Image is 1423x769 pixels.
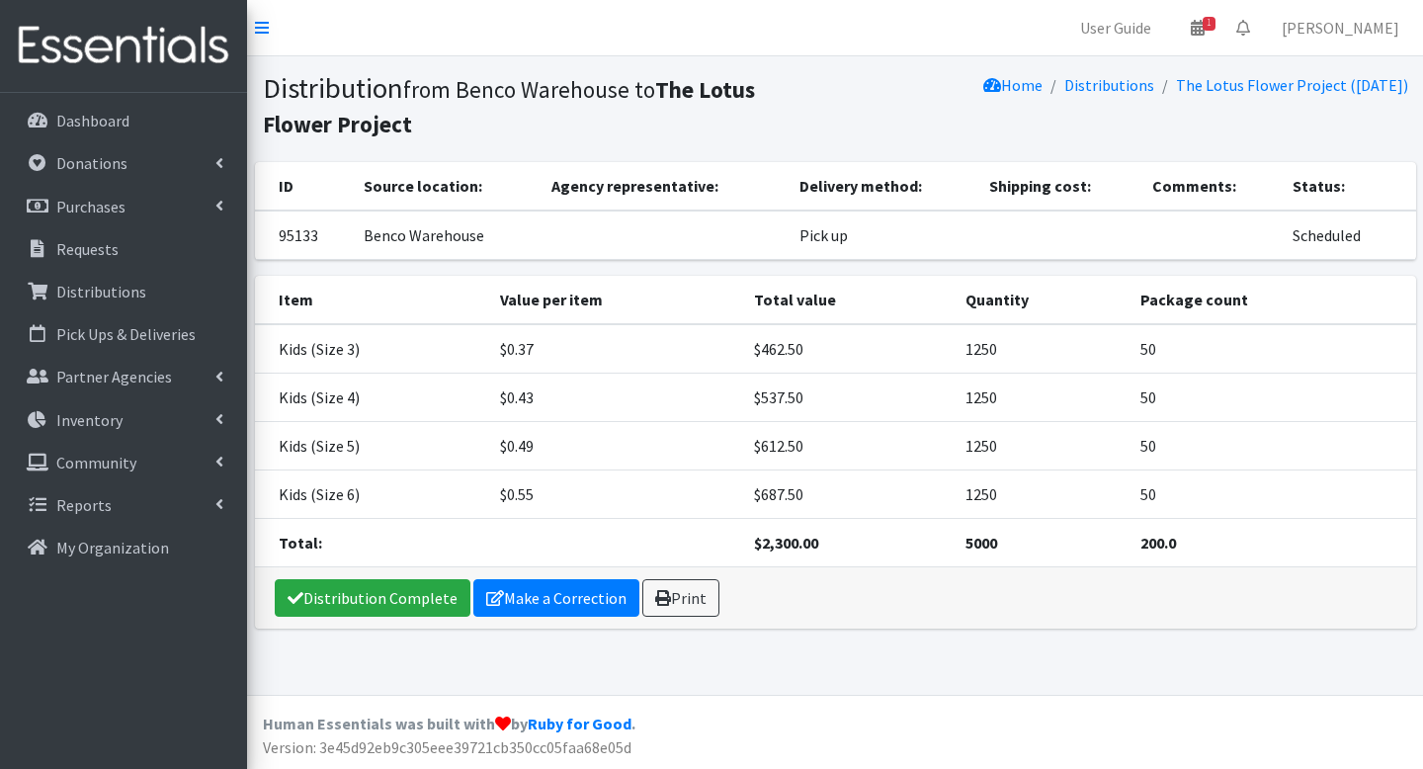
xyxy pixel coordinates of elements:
[1064,75,1154,95] a: Distributions
[352,162,540,211] th: Source location:
[1203,17,1215,31] span: 1
[473,579,639,617] a: Make a Correction
[56,282,146,301] p: Distributions
[488,470,742,519] td: $0.55
[983,75,1043,95] a: Home
[954,422,1128,470] td: 1250
[56,410,123,430] p: Inventory
[1129,276,1416,324] th: Package count
[954,276,1128,324] th: Quantity
[977,162,1140,211] th: Shipping cost:
[488,324,742,374] td: $0.37
[255,470,489,519] td: Kids (Size 6)
[352,211,540,260] td: Benco Warehouse
[8,143,239,183] a: Donations
[1281,162,1416,211] th: Status:
[8,272,239,311] a: Distributions
[1140,533,1176,553] strong: 200.0
[1129,374,1416,422] td: 50
[1129,422,1416,470] td: 50
[56,367,172,386] p: Partner Agencies
[56,153,127,173] p: Donations
[255,374,489,422] td: Kids (Size 4)
[56,495,112,515] p: Reports
[255,276,489,324] th: Item
[56,239,119,259] p: Requests
[255,422,489,470] td: Kids (Size 5)
[742,276,955,324] th: Total value
[954,470,1128,519] td: 1250
[8,443,239,482] a: Community
[642,579,719,617] a: Print
[56,197,126,216] p: Purchases
[1129,470,1416,519] td: 50
[275,579,470,617] a: Distribution Complete
[954,324,1128,374] td: 1250
[1266,8,1415,47] a: [PERSON_NAME]
[742,374,955,422] td: $537.50
[279,533,322,553] strong: Total:
[8,314,239,354] a: Pick Ups & Deliveries
[255,162,353,211] th: ID
[742,324,955,374] td: $462.50
[954,374,1128,422] td: 1250
[8,400,239,440] a: Inventory
[488,422,742,470] td: $0.49
[8,187,239,226] a: Purchases
[1140,162,1281,211] th: Comments:
[8,528,239,567] a: My Organization
[263,71,828,139] h1: Distribution
[56,538,169,557] p: My Organization
[1176,75,1408,95] a: The Lotus Flower Project ([DATE])
[8,485,239,525] a: Reports
[1281,211,1416,260] td: Scheduled
[263,75,755,138] small: from Benco Warehouse to
[8,101,239,140] a: Dashboard
[1129,324,1416,374] td: 50
[263,75,755,138] b: The Lotus Flower Project
[788,162,977,211] th: Delivery method:
[263,714,635,733] strong: Human Essentials was built with by .
[965,533,997,553] strong: 5000
[263,737,631,757] span: Version: 3e45d92eb9c305eee39721cb350cc05faa68e05d
[788,211,977,260] td: Pick up
[56,324,196,344] p: Pick Ups & Deliveries
[540,162,788,211] th: Agency representative:
[255,211,353,260] td: 95133
[8,13,239,79] img: HumanEssentials
[8,229,239,269] a: Requests
[1064,8,1167,47] a: User Guide
[8,357,239,396] a: Partner Agencies
[754,533,818,553] strong: $2,300.00
[742,422,955,470] td: $612.50
[488,276,742,324] th: Value per item
[742,470,955,519] td: $687.50
[528,714,631,733] a: Ruby for Good
[488,374,742,422] td: $0.43
[56,453,136,472] p: Community
[255,324,489,374] td: Kids (Size 3)
[56,111,129,130] p: Dashboard
[1175,8,1220,47] a: 1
